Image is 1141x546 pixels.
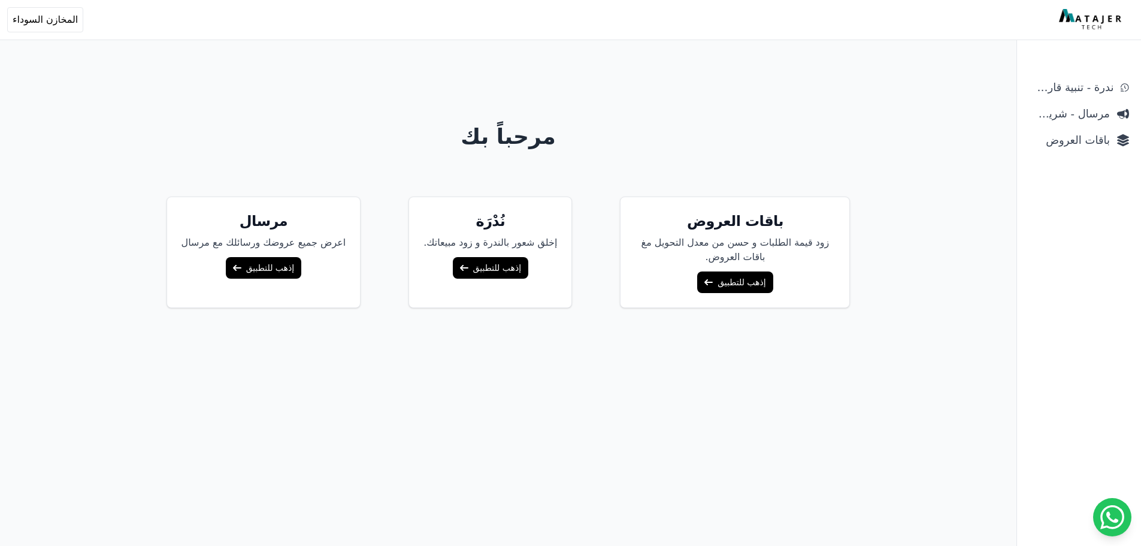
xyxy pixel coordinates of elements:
img: MatajerTech Logo [1059,9,1124,31]
h5: باقات العروض [635,212,835,231]
a: إذهب للتطبيق [697,272,773,293]
h5: نُدْرَة [423,212,557,231]
a: إذهب للتطبيق [226,257,301,279]
h1: مرحباً بك [49,125,969,149]
span: باقات العروض [1029,132,1110,149]
a: إذهب للتطبيق [453,257,528,279]
span: المخازن السوداء [13,13,78,27]
button: المخازن السوداء [7,7,83,32]
span: مرسال - شريط دعاية [1029,105,1110,122]
h5: مرسال [181,212,346,231]
p: زود قيمة الطلبات و حسن من معدل التحويل مغ باقات العروض. [635,236,835,264]
p: اعرض جميع عروضك ورسائلك مع مرسال [181,236,346,250]
span: ندرة - تنبية قارب علي النفاذ [1029,79,1113,96]
p: إخلق شعور بالندرة و زود مبيعاتك. [423,236,557,250]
